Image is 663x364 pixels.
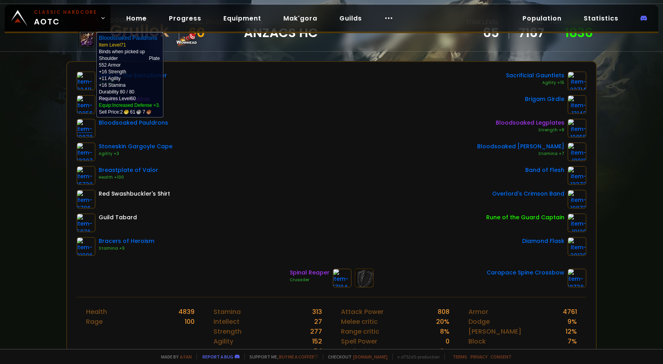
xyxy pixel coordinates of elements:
[477,151,564,157] div: Stamina +7
[453,354,467,360] a: Terms
[440,327,449,336] div: 8 %
[323,354,388,360] span: Checkout
[214,327,242,336] div: Strength
[163,10,208,26] a: Progress
[112,103,160,108] a: Increased Defense +3.
[506,71,564,80] div: Sacrificial Gauntlets
[567,119,586,138] img: item-19855
[99,76,121,81] span: +11 Agility
[567,237,586,256] img: item-20130
[566,327,577,336] div: 12 %
[149,56,159,61] span: Plate
[77,95,96,114] img: item-19856
[567,336,577,346] div: 7 %
[279,354,318,360] a: Buy me a coffee
[77,71,96,90] img: item-22411
[438,307,449,317] div: 808
[446,336,449,346] div: 0
[77,119,96,138] img: item-19878
[290,277,330,283] div: Crusader
[567,190,586,209] img: item-19873
[99,245,154,252] div: Stamina +9
[99,109,160,116] div: Sell Price:
[99,213,137,222] div: Guild Tabard
[99,55,123,62] td: Shoulder
[34,9,97,16] small: Classic Hardcore
[99,190,170,198] div: Red Swashbuckler's Shirt
[525,166,564,174] div: Band of Flesh
[525,95,564,103] div: Brigam Girdle
[156,354,192,360] span: Made by
[314,346,322,356] div: 54
[244,17,318,39] div: guild
[99,103,160,108] span: Equip:
[577,10,625,26] a: Statistics
[214,307,241,317] div: Stamina
[142,109,151,116] span: 7
[567,166,586,185] img: item-13373
[516,10,568,26] a: Population
[214,336,233,346] div: Agility
[77,237,96,256] img: item-21996
[214,317,240,327] div: Intellect
[491,354,511,360] a: Consent
[130,109,141,116] span: 61
[333,269,352,287] img: item-17104
[522,237,564,245] div: Diamond Flask
[99,166,158,174] div: Breastplate of Valor
[470,354,487,360] a: Privacy
[341,327,379,336] div: Range critic
[341,346,374,356] div: Spell critic
[99,95,160,116] td: Requires Level 60
[563,307,577,317] div: 4761
[468,336,486,346] div: Block
[496,119,564,127] div: Bloodsoaked Legplates
[99,151,172,157] div: Agility +3
[180,354,192,360] a: a fan
[5,5,110,32] a: Classic HardcoreAOTC
[120,109,129,116] span: 2
[353,354,388,360] a: [DOMAIN_NAME]
[492,190,564,198] div: Overlord's Crimson Band
[99,82,126,88] span: +16 Stamina
[314,317,322,327] div: 27
[310,327,322,336] div: 277
[468,327,521,336] div: [PERSON_NAME]
[185,317,195,327] div: 100
[99,42,126,48] span: Item Level 71
[567,317,577,327] div: 9 %
[86,317,103,327] div: Rage
[486,213,564,222] div: Rune of the Guard Captain
[496,127,564,133] div: Strength +8
[466,27,499,39] div: 65
[567,71,586,90] img: item-22714
[477,142,564,151] div: Bloodsoaked [PERSON_NAME]
[99,119,168,127] div: Bloodsoaked Pauldrons
[99,34,160,95] td: Binds when picked up Durability 80 / 80
[77,190,96,209] img: item-6796
[86,307,107,317] div: Health
[120,10,153,26] a: Home
[99,237,154,245] div: Bracers of Heroism
[312,307,322,317] div: 313
[392,354,440,360] span: v. d752d5 - production
[312,336,322,346] div: 152
[77,166,96,185] img: item-16730
[341,317,378,327] div: Melee critic
[519,27,544,39] a: 7167
[99,142,172,151] div: Stoneskin Gargoyle Cape
[214,346,230,356] div: Spirit
[341,307,384,317] div: Attack Power
[277,10,324,26] a: Mak'gora
[77,142,96,161] img: item-13397
[217,10,268,26] a: Equipment
[178,307,195,317] div: 4839
[99,69,126,75] span: +16 Strength
[341,336,377,346] div: Spell Power
[567,269,586,287] img: item-18738
[567,95,586,114] img: item-13142
[99,62,121,68] span: 552 Armor
[77,213,96,232] img: item-5976
[333,10,368,26] a: Guilds
[487,269,564,277] div: Carapace Spine Crossbow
